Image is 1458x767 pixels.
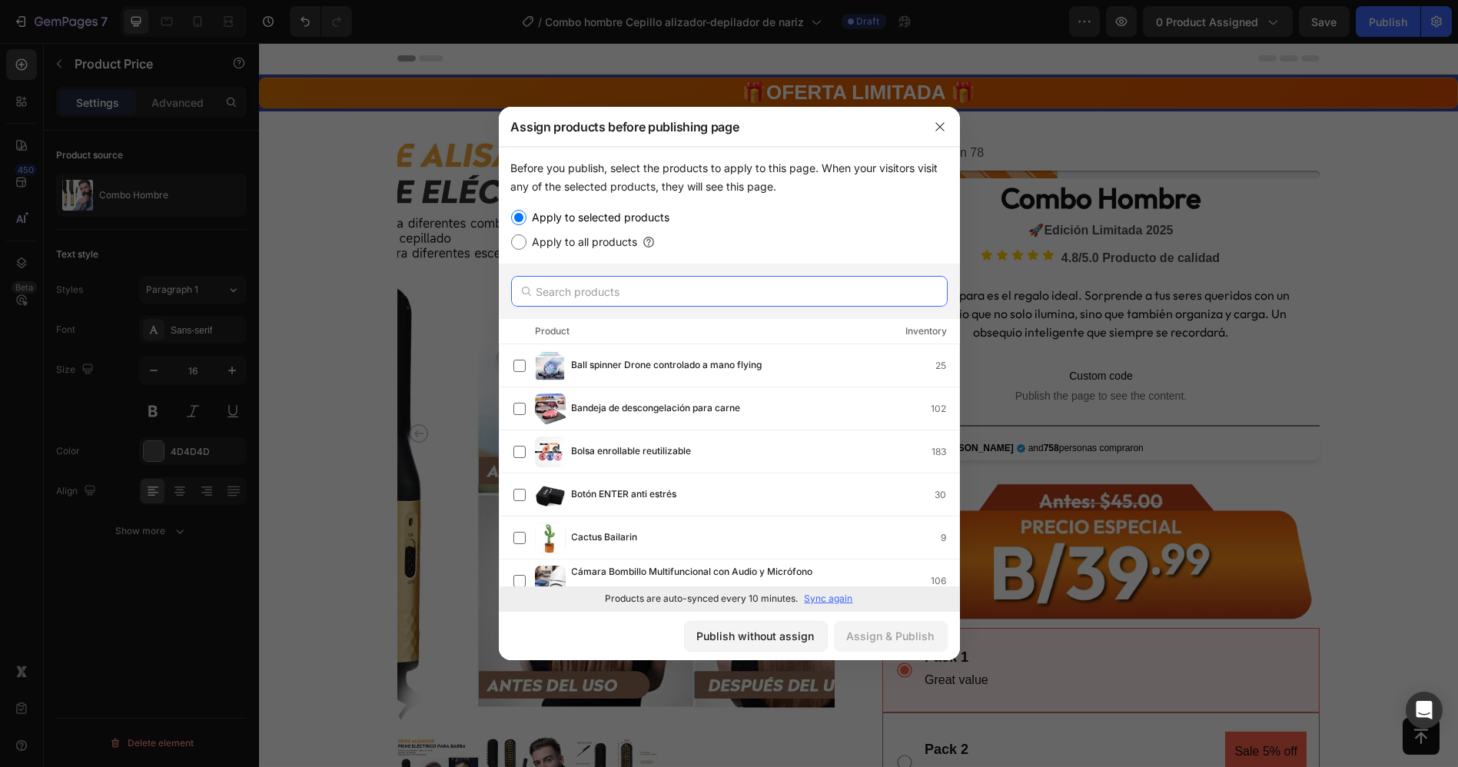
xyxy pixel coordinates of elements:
[511,159,948,196] div: Before you publish, select the products to apply to this page. When your visitors visit any of th...
[535,566,566,596] img: product-img
[1406,692,1443,729] div: Open Intercom Messenger
[664,604,731,625] div: Pack 1
[932,401,959,417] div: 102
[629,397,646,413] img: Customer 1
[499,147,960,611] div: />
[805,592,853,606] p: Sync again
[639,99,725,121] p: Solo quedan 78
[572,443,692,460] span: Bolsa enrollable reutilizable
[653,244,1031,297] span: Esta lámpara es el regalo ideal. Sorprende a tus seres queridos con un accesorio que no solo ilum...
[535,437,566,467] img: product-img
[151,381,169,400] button: Carousel Back Arrow
[785,400,800,410] strong: 758
[535,393,566,424] img: product-img
[697,628,815,644] div: Publish without assign
[653,397,669,413] img: Customer 3
[847,628,935,644] div: Assign & Publish
[536,324,570,339] div: Product
[623,324,1061,342] span: Custom code
[499,107,920,147] div: Assign products before publishing page
[625,177,1059,199] p: 🚀
[526,208,670,227] label: Apply to selected products
[606,592,799,606] p: Products are auto-synced every 10 minutes.
[623,135,1061,175] h1: Combo Hombre
[641,397,658,413] img: Customer 2
[526,233,638,251] label: Apply to all products
[935,487,959,503] div: 30
[932,573,959,589] div: 106
[666,626,729,649] p: Great value
[942,530,959,546] div: 9
[572,530,638,546] span: Cactus Bailarin
[936,358,959,374] div: 25
[511,276,948,307] input: Search products
[535,350,566,381] img: product-img
[545,381,563,400] button: Carousel Next Arrow
[932,444,959,460] div: 183
[535,523,566,553] img: product-img
[572,486,677,503] span: Botón ENTER anti estrés
[535,480,566,510] img: product-img
[834,621,948,652] button: Assign & Publish
[572,357,762,374] span: Ball spinner Drone controlado a mano flying
[572,584,838,598] div: Assigned to another template
[623,417,1061,585] img: Precio Carrito Control
[785,181,914,194] strong: Edición Limitada 2025
[757,400,767,410] img: verified badge
[684,621,828,652] button: Publish without assign
[906,324,948,339] div: Inventory
[2,37,1197,63] p: 🎁OFERTA LIMITADA 🎁
[802,204,961,227] p: 4.8/5.0 Producto de calidad
[572,564,813,581] span: Cámara Bombillo Multifuncional con Audio y Micrófono
[572,400,741,417] span: Bandeja de descongelación para carne
[623,345,1061,360] span: Publish the page to see the content.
